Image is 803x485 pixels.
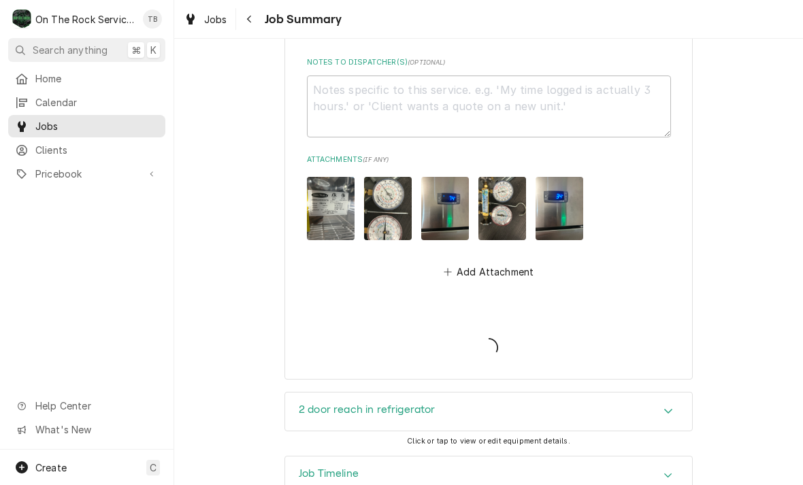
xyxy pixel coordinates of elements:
span: Search anything [33,43,108,57]
a: Jobs [8,115,165,137]
div: On The Rock Services's Avatar [12,10,31,29]
div: Todd Brady's Avatar [143,10,162,29]
img: Cqn8UdToC0aWGqr8o0oA [478,177,526,240]
span: Job Summary [261,10,342,29]
div: TB [143,10,162,29]
span: Create [35,462,67,473]
label: Attachments [307,154,671,165]
span: Jobs [204,12,227,27]
div: 2 door reach in refrigerator [284,392,693,431]
a: Jobs [178,8,233,31]
a: Clients [8,139,165,161]
h3: 2 door reach in refrigerator [299,403,435,416]
a: Go to What's New [8,418,165,441]
label: Notes to Dispatcher(s) [307,57,671,68]
div: O [12,10,31,29]
button: Navigate back [239,8,261,30]
span: Loading... [479,334,498,363]
button: Accordion Details Expand Trigger [285,392,692,431]
span: Jobs [35,119,159,133]
button: Search anything⌘K [8,38,165,62]
a: Calendar [8,91,165,114]
span: Calendar [35,95,159,110]
span: ( if any ) [363,156,389,163]
button: Add Attachment [441,263,536,282]
img: layM2M4PSParhMlNWhIg [364,177,412,240]
span: ⌘ [131,43,141,57]
h3: Job Timeline [299,467,359,480]
span: Home [35,71,159,86]
div: Attachments [307,154,671,282]
div: On The Rock Services [35,12,135,27]
span: Click or tap to view or edit equipment details. [407,437,570,446]
a: Home [8,67,165,90]
a: Go to Pricebook [8,163,165,185]
span: C [150,461,157,475]
span: What's New [35,422,157,437]
span: Help Center [35,399,157,413]
span: Clients [35,143,159,157]
span: ( optional ) [408,58,446,66]
a: Go to Help Center [8,395,165,417]
span: Pricebook [35,167,138,181]
span: K [150,43,157,57]
div: Notes to Dispatcher(s) [307,57,671,137]
img: D4lHefH0TXWF4hVb6yrB [536,177,583,240]
div: Accordion Header [285,392,692,431]
img: 6qxUJ7eTXaejqMMcMfki [307,177,355,240]
img: KZ2a8zKDQZWXRvalUNVH [421,177,469,240]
